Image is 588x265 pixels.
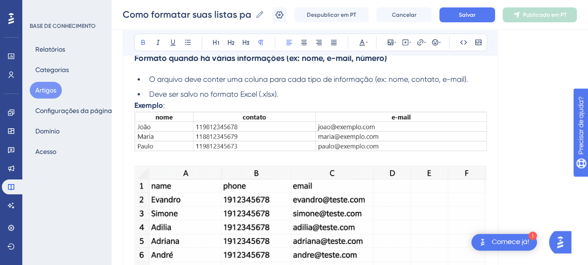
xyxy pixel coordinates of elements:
iframe: Iniciador do Assistente de IA do UserGuiding [549,228,577,256]
font: Acesso [35,148,56,155]
font: Precisar de ajuda? [22,4,80,11]
button: Artigos [30,82,62,99]
span: O arquivo deve conter uma coluna para cada tipo de informação (ex: nome, contato, e-mail). [149,75,468,84]
font: Comece já! [492,238,529,245]
strong: Formato quando há várias informações (ex: nome, e-mail, número) [134,53,387,63]
img: imagem-do-lançador-texto-alternativo [477,237,488,248]
font: Artigos [35,86,56,94]
font: Salvar [459,12,476,18]
font: 1 [531,233,534,238]
font: BASE DE CONHECIMENTO [30,23,96,29]
font: Despublicar em PT [307,12,356,18]
input: Nome do artigo [123,8,251,21]
button: Salvar [439,7,495,22]
button: Cancelar [376,7,432,22]
span: : [163,101,165,110]
button: Categorias [30,61,74,78]
strong: Exemplo [134,101,163,110]
font: Cancelar [392,12,416,18]
button: Relatórios [30,41,71,58]
button: Domínio [30,123,65,139]
span: Deve ser salvo no formato Excel (.xlsx). [149,90,278,99]
font: Publicado em PT [523,12,567,18]
button: Despublicar em PT [294,7,369,22]
button: Publicado em PT [502,7,577,22]
button: Configurações da página [30,102,118,119]
font: Relatórios [35,46,65,53]
div: Abra a lista de verificação Comece!, módulos restantes: 1 [471,234,537,251]
font: Categorias [35,66,69,73]
font: Domínio [35,127,59,135]
font: Configurações da página [35,107,112,114]
button: Acesso [30,143,62,160]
